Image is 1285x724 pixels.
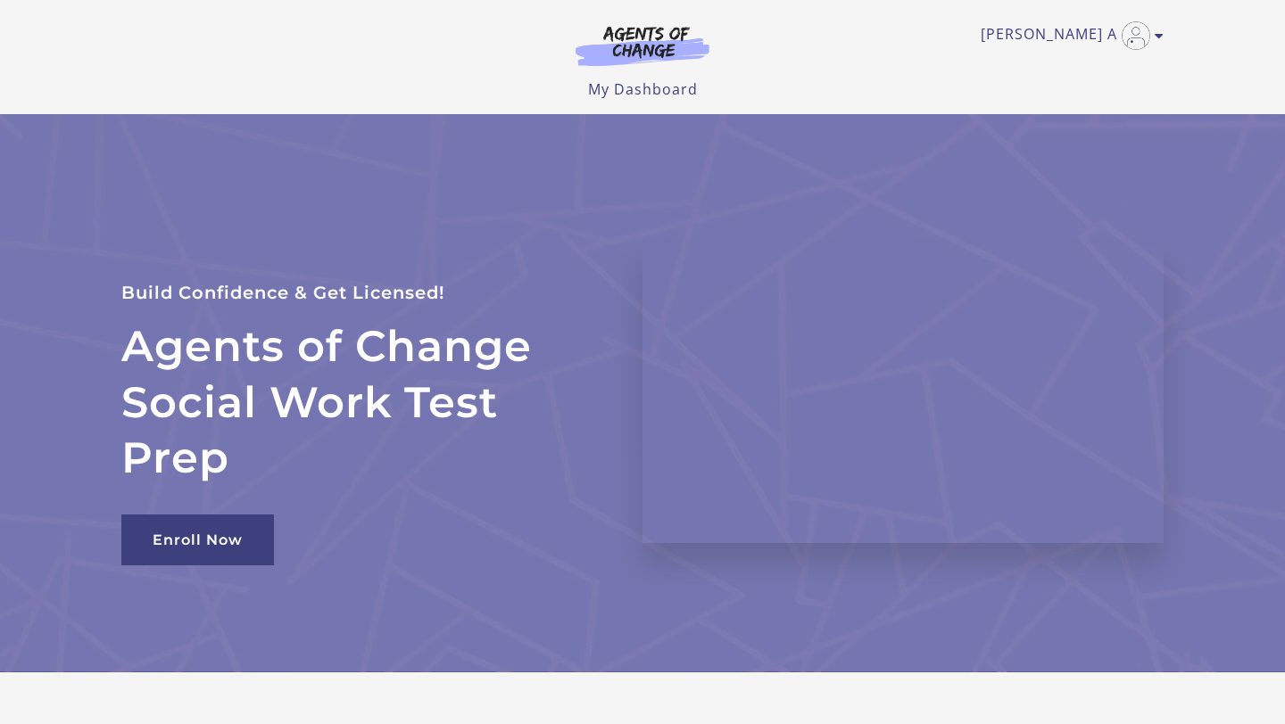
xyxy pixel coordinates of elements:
[121,278,600,308] p: Build Confidence & Get Licensed!
[588,79,698,99] a: My Dashboard
[981,21,1155,50] a: Toggle menu
[121,318,600,485] h2: Agents of Change Social Work Test Prep
[121,514,274,565] a: Enroll Now
[557,25,728,66] img: Agents of Change Logo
